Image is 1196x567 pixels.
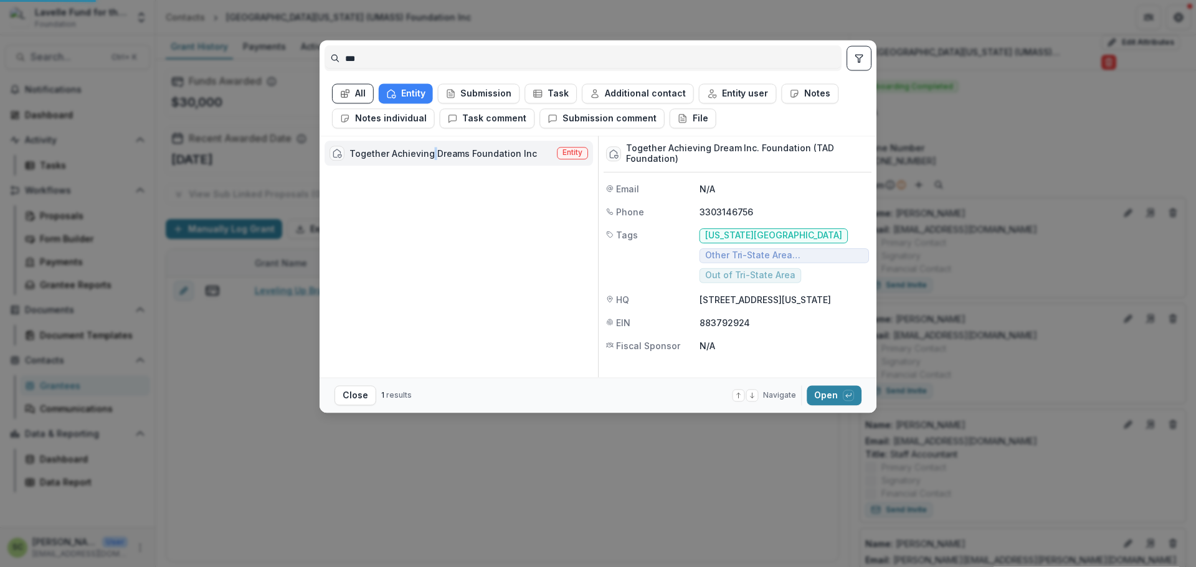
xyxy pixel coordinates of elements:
button: toggle filters [847,46,871,71]
span: Other Tri-State Area ([GEOGRAPHIC_DATA] & [GEOGRAPHIC_DATA]) [705,250,863,261]
button: Open [807,385,861,405]
button: Notes individual [332,108,435,128]
div: Together Achieving Dream Inc. Foundation (TAD Foundation) [626,143,869,164]
span: results [386,390,412,400]
button: Close [335,385,376,405]
span: Entity [562,149,582,157]
button: All [332,84,374,104]
button: File [670,108,716,128]
span: Email [616,182,639,195]
p: 883792924 [700,316,869,329]
span: EIN [616,316,630,329]
button: Entity [379,84,433,104]
div: Together Achieving Dreams Foundation Inc [349,147,537,160]
button: Additional contact [582,84,694,104]
p: N/A [700,182,869,195]
span: Fiscal Sponsor [616,339,680,352]
button: Notes [781,84,838,104]
span: Navigate [763,390,796,401]
p: 3303146756 [700,205,869,218]
button: Submission [438,84,520,104]
button: Submission comment [539,108,665,128]
span: Tags [616,228,638,241]
span: Out of Tri-State Area [705,270,796,281]
p: N/A [700,339,869,352]
span: HQ [616,293,629,306]
span: [US_STATE][GEOGRAPHIC_DATA] [705,230,843,241]
button: Entity user [699,84,777,104]
span: 1 [381,390,384,400]
button: Task comment [440,108,535,128]
button: Task [524,84,577,104]
span: Phone [616,205,644,218]
p: [STREET_ADDRESS][US_STATE] [700,293,869,306]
